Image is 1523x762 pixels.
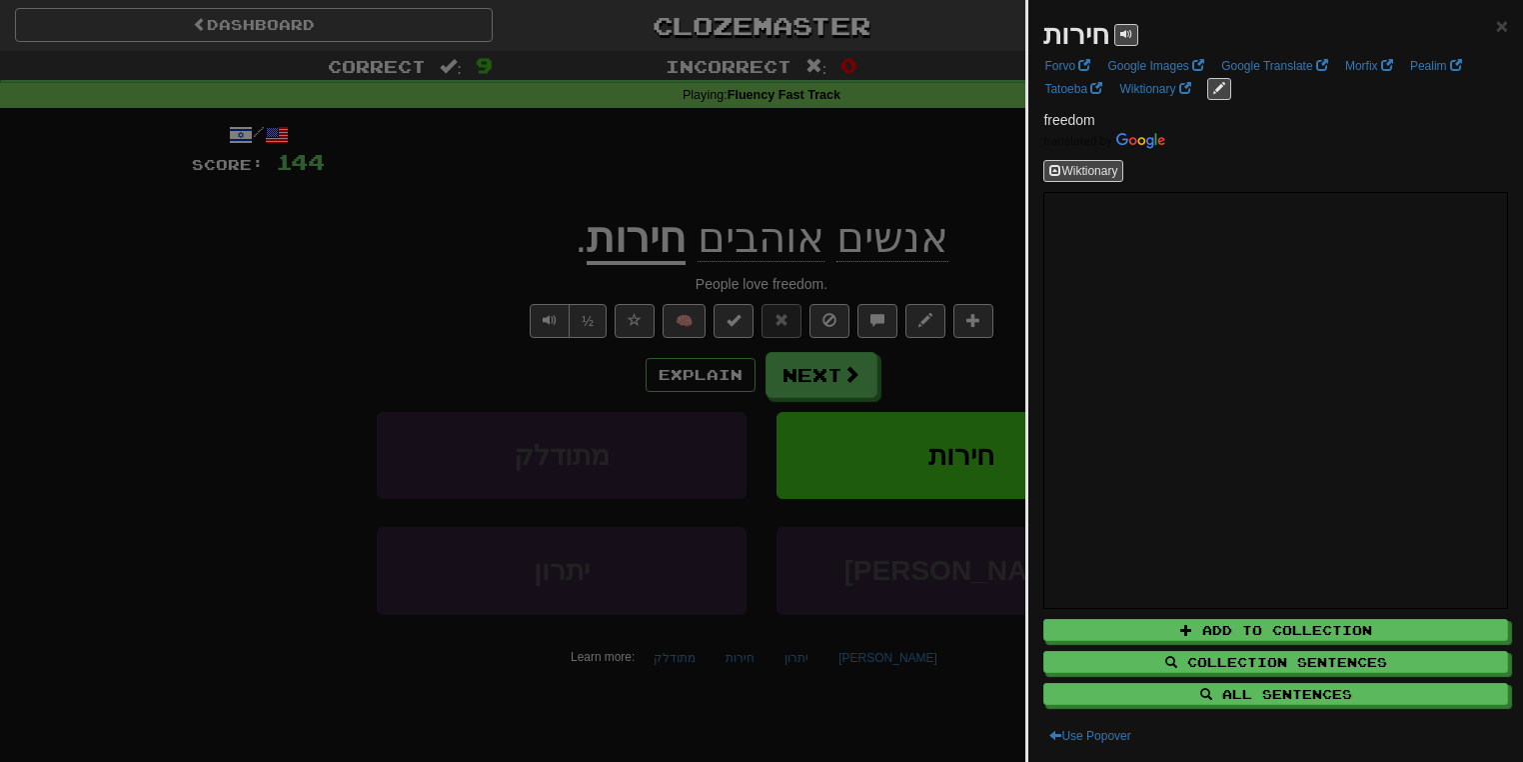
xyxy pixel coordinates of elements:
[1339,55,1399,77] a: Morfix
[1101,55,1210,77] a: Google Images
[1496,15,1508,36] button: Close
[1207,78,1231,100] button: edit links
[1043,651,1508,673] button: Collection Sentences
[1496,14,1508,37] span: ×
[1113,78,1196,100] a: Wiktionary
[1043,160,1123,182] button: Wiktionary
[1038,78,1108,100] a: Tatoeba
[1043,133,1165,149] img: Color short
[1038,55,1096,77] a: Forvo
[1043,725,1136,747] button: Use Popover
[1043,112,1094,128] span: freedom
[1043,683,1508,705] button: All Sentences
[1215,55,1334,77] a: Google Translate
[1043,19,1109,50] strong: חירות
[1043,619,1508,641] button: Add to Collection
[1404,55,1468,77] a: Pealim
